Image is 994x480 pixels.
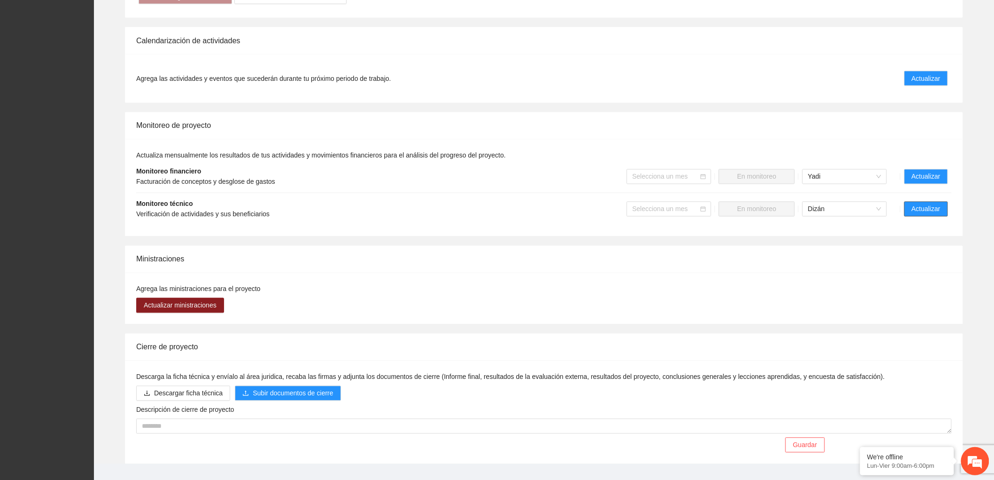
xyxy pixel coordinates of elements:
[49,48,158,60] div: Dejar un mensaje
[154,5,177,27] div: Minimizar ventana de chat en vivo
[136,152,506,159] span: Actualiza mensualmente los resultados de tus actividades y movimientos financieros para el anális...
[154,388,223,399] span: Descargar ficha técnica
[867,453,947,461] div: We're offline
[700,206,706,212] span: calendar
[808,170,881,184] span: Yadi
[136,386,230,401] button: downloadDescargar ficha técnica
[867,462,947,469] p: Lun-Vier 9:00am-6:00pm
[136,246,952,273] div: Ministraciones
[136,285,261,293] span: Agrega las ministraciones para el proyecto
[242,390,249,398] span: upload
[136,405,234,415] label: Descripción de cierre de proyecto
[136,298,224,313] button: Actualizar ministraciones
[18,126,166,220] span: Estamos sin conexión. Déjenos un mensaje.
[144,390,150,398] span: download
[136,334,952,361] div: Cierre de proyecto
[144,300,217,311] span: Actualizar ministraciones
[912,204,940,214] span: Actualizar
[904,169,948,184] button: Actualizar
[912,73,940,84] span: Actualizar
[904,71,948,86] button: Actualizar
[700,174,706,180] span: calendar
[136,419,952,434] textarea: Descripción de cierre de proyecto
[235,386,341,401] button: uploadSubir documentos de cierre
[808,202,881,216] span: Dizán
[136,302,224,309] a: Actualizar ministraciones
[785,438,824,453] button: Guardar
[136,178,275,186] span: Facturación de conceptos y desglose de gastos
[235,390,341,397] span: uploadSubir documentos de cierre
[904,202,948,217] button: Actualizar
[136,73,391,84] span: Agrega las actividades y eventos que sucederán durante tu próximo periodo de trabajo.
[136,390,230,397] a: downloadDescargar ficha técnica
[136,373,885,381] span: Descarga la ficha técnica y envíalo al área juridica, recaba las firmas y adjunta los documentos ...
[793,440,817,450] span: Guardar
[5,257,179,290] textarea: Escriba su mensaje aquí y haga clic en “Enviar”
[136,211,270,218] span: Verificación de actividades y sus beneficiarios
[136,168,201,175] strong: Monitoreo financiero
[253,388,333,399] span: Subir documentos de cierre
[140,290,171,302] em: Enviar
[136,27,952,54] div: Calendarización de actividades
[912,172,940,182] span: Actualizar
[136,112,952,139] div: Monitoreo de proyecto
[136,200,193,208] strong: Monitoreo técnico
